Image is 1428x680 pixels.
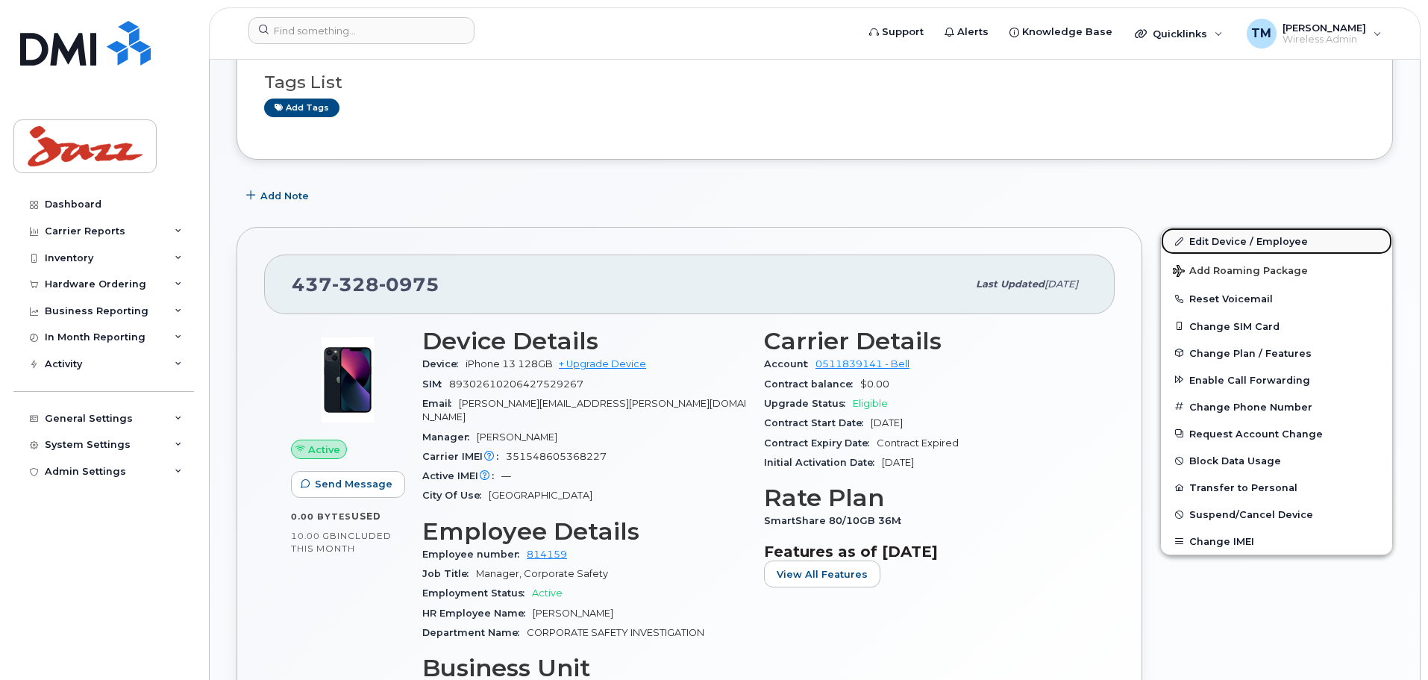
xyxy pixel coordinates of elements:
span: [DATE] [1045,278,1078,290]
div: Quicklinks [1124,19,1233,49]
span: [PERSON_NAME][EMAIL_ADDRESS][PERSON_NAME][DOMAIN_NAME] [422,398,746,422]
span: included this month [291,530,392,555]
h3: Carrier Details [764,328,1088,355]
h3: Tags List [264,73,1365,92]
span: 89302610206427529267 [449,378,583,390]
span: Carrier IMEI [422,451,506,462]
input: Find something... [248,17,475,44]
span: Contract Start Date [764,417,871,428]
span: CORPORATE SAFETY INVESTIGATION [527,627,704,638]
span: Active [308,443,340,457]
button: Block Data Usage [1161,447,1392,474]
button: Add Note [237,182,322,209]
span: Device [422,358,466,369]
button: Send Message [291,471,405,498]
span: Contract Expiry Date [764,437,877,449]
button: Add Roaming Package [1161,255,1392,285]
span: Department Name [422,627,527,638]
span: Add Roaming Package [1173,265,1308,279]
span: Quicklinks [1153,28,1207,40]
span: Initial Activation Date [764,457,882,468]
button: Change Phone Number [1161,393,1392,420]
span: View All Features [777,567,868,581]
span: Wireless Admin [1283,34,1366,46]
a: 0511839141 - Bell [815,358,909,369]
span: Active [532,587,563,599]
button: Request Account Change [1161,420,1392,447]
button: View All Features [764,561,880,587]
span: $0.00 [860,378,889,390]
button: Suspend/Cancel Device [1161,501,1392,528]
span: 351548605368227 [506,451,607,462]
span: 328 [332,273,379,296]
button: Change IMEI [1161,528,1392,555]
span: 437 [292,273,439,296]
span: Last updated [976,278,1045,290]
span: Manager, Corporate Safety [476,568,608,579]
span: [DATE] [882,457,914,468]
span: Email [422,398,459,409]
span: Manager [422,431,477,443]
span: SmartShare 80/10GB 36M [764,515,909,526]
a: Edit Device / Employee [1161,228,1392,255]
button: Change Plan / Features [1161,340,1392,366]
span: Job Title [422,568,476,579]
span: Employee number [422,549,527,560]
span: City Of Use [422,490,489,501]
button: Change SIM Card [1161,313,1392,340]
a: Knowledge Base [999,17,1123,47]
span: Contract balance [764,378,860,390]
span: HR Employee Name [422,608,533,619]
span: Active IMEI [422,470,501,481]
span: Contract Expired [877,437,959,449]
span: iPhone 13 128GB [466,358,553,369]
a: + Upgrade Device [559,358,646,369]
span: Change Plan / Features [1189,347,1312,358]
a: Alerts [934,17,999,47]
span: [DATE] [871,417,903,428]
h3: Rate Plan [764,484,1088,511]
button: Enable Call Forwarding [1161,366,1392,393]
span: Upgrade Status [764,398,853,409]
span: Employment Status [422,587,532,599]
a: 814159 [527,549,567,560]
span: 0.00 Bytes [291,511,351,522]
span: Eligible [853,398,888,409]
span: Suspend/Cancel Device [1189,509,1313,520]
span: Alerts [957,25,989,40]
img: image20231002-3703462-1ig824h.jpeg [303,335,392,425]
span: Enable Call Forwarding [1189,374,1310,385]
span: Send Message [315,477,392,491]
a: Add tags [264,99,339,117]
span: TM [1251,25,1271,43]
h3: Device Details [422,328,746,355]
div: Tanner Montgomery [1236,19,1392,49]
span: [GEOGRAPHIC_DATA] [489,490,592,501]
span: 0975 [379,273,439,296]
h3: Features as of [DATE] [764,543,1088,561]
span: [PERSON_NAME] [1283,22,1366,34]
span: [PERSON_NAME] [477,431,557,443]
button: Reset Voicemail [1161,285,1392,312]
button: Transfer to Personal [1161,474,1392,501]
span: [PERSON_NAME] [533,608,613,619]
span: Add Note [260,189,309,203]
span: Knowledge Base [1022,25,1112,40]
span: used [351,511,381,522]
h3: Employee Details [422,518,746,545]
span: Support [882,25,924,40]
span: SIM [422,378,449,390]
span: Account [764,358,815,369]
a: Support [859,17,934,47]
span: 10.00 GB [291,531,337,541]
span: — [501,470,511,481]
